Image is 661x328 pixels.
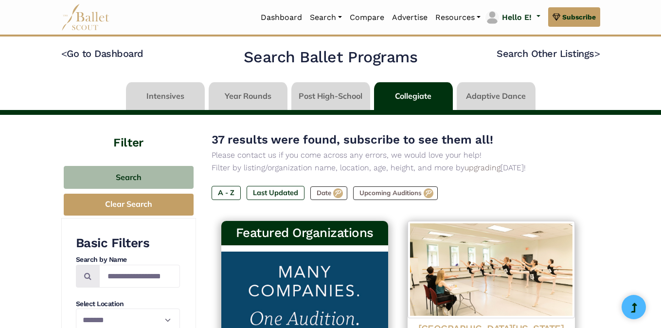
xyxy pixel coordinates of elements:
[372,82,455,110] li: Collegiate
[212,149,585,162] p: Please contact us if you come across any errors, we would love your help!
[594,47,600,59] code: >
[289,82,372,110] li: Post High-School
[61,47,67,59] code: <
[212,186,241,200] label: A - Z
[229,225,381,241] h3: Featured Organizations
[408,221,575,318] img: Logo
[64,166,194,189] button: Search
[306,7,346,28] a: Search
[64,194,194,216] button: Clear Search
[257,7,306,28] a: Dashboard
[212,133,493,146] span: 37 results were found, subscribe to see them all!
[353,186,438,200] label: Upcoming Auditions
[464,163,500,172] a: upgrading
[346,7,388,28] a: Compare
[247,186,304,200] label: Last Updated
[310,186,347,200] label: Date
[497,48,600,59] a: Search Other Listings>
[484,10,540,25] a: profile picture Hello E!
[388,7,431,28] a: Advertise
[562,12,596,22] span: Subscribe
[455,82,537,110] li: Adaptive Dance
[124,82,207,110] li: Intensives
[431,7,484,28] a: Resources
[548,7,600,27] a: Subscribe
[212,162,585,174] p: Filter by listing/organization name, location, age, height, and more by [DATE]!
[76,299,180,309] h4: Select Location
[61,48,143,59] a: <Go to Dashboard
[61,115,196,151] h4: Filter
[485,11,499,24] img: profile picture
[207,82,289,110] li: Year Rounds
[99,265,180,288] input: Search by names...
[76,255,180,265] h4: Search by Name
[502,11,532,24] p: Hello E!
[76,235,180,252] h3: Basic Filters
[244,47,417,68] h2: Search Ballet Programs
[553,12,560,22] img: gem.svg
